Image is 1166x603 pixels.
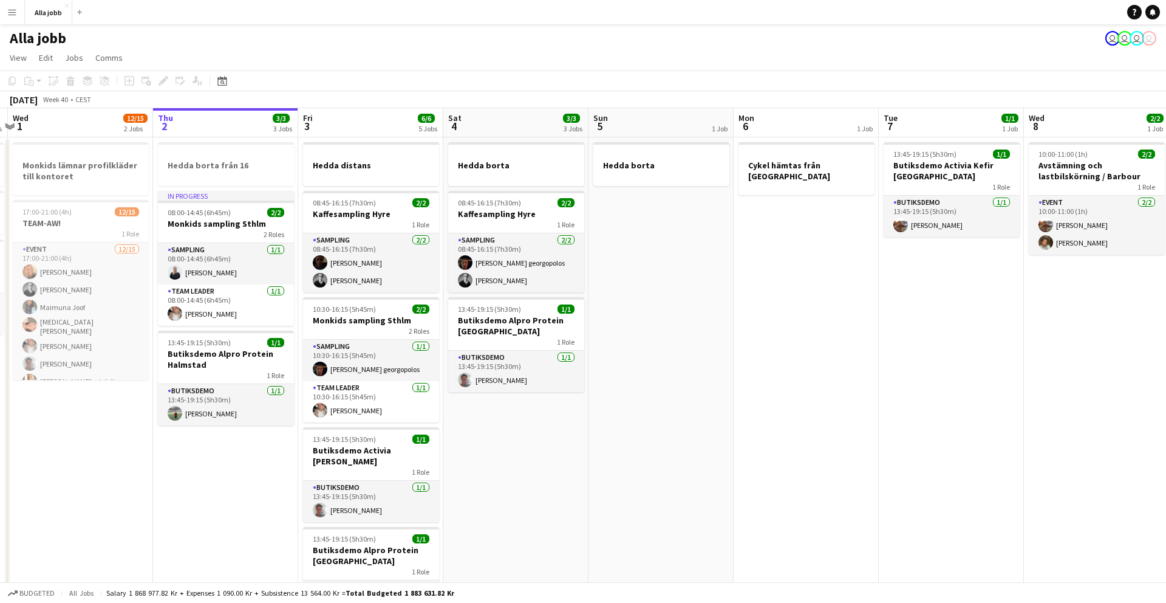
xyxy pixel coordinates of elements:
span: 10:00-11:00 (1h) [1038,150,1088,159]
span: Jobs [65,52,83,63]
span: 10:30-16:15 (5h45m) [313,305,376,314]
app-job-card: 10:30-16:15 (5h45m)2/2Monkids sampling Sthlm2 RolesSampling1/110:30-16:15 (5h45m)[PERSON_NAME] ge... [303,297,439,422]
span: 1 [11,119,29,133]
span: 2/2 [1138,150,1155,159]
div: 1 Job [1147,124,1163,133]
app-job-card: Monkids lämnar profilkläder till kontoret [13,142,149,195]
app-job-card: In progress08:00-14:45 (6h45m)2/2Monkids sampling Sthlm2 RolesSampling1/108:00-14:45 (6h45m)[PERS... [158,191,294,326]
div: CEST [75,95,91,104]
h3: Hedda distans [303,160,439,171]
div: 17:00-21:00 (4h)12/15TEAM-AW!1 RoleEvent12/1517:00-21:00 (4h)[PERSON_NAME][PERSON_NAME]Maimuna Jo... [13,200,149,380]
span: 3/3 [273,114,290,123]
span: 1 Role [557,337,574,346]
app-job-card: 08:45-16:15 (7h30m)2/2Kaffesampling Hyre1 RoleSampling2/208:45-16:15 (7h30m)[PERSON_NAME][PERSON_... [303,191,439,292]
h3: Hedda borta från 16 [158,160,294,171]
span: 6/6 [418,114,435,123]
app-card-role: Butiksdemo1/113:45-19:15 (5h30m)[PERSON_NAME] [158,384,294,426]
span: 12/15 [123,114,148,123]
app-card-role: Sampling1/110:30-16:15 (5h45m)[PERSON_NAME] georgopolos [303,340,439,381]
app-card-role: Butiksdemo1/113:45-19:15 (5h30m)[PERSON_NAME] [884,196,1020,237]
span: 2 Roles [409,326,429,336]
span: 1 Role [267,371,284,380]
span: 2/2 [1147,114,1164,123]
h3: Butiksdemo Alpro Protein Halmstad [158,348,294,370]
span: Budgeted [19,589,55,598]
h3: Butiksdemo Activia Kefir [GEOGRAPHIC_DATA] [884,160,1020,182]
span: 13:45-19:15 (5h30m) [458,305,521,314]
div: 2 Jobs [124,124,147,133]
span: 08:45-16:15 (7h30m) [458,198,521,207]
div: Cykel hämtas från [GEOGRAPHIC_DATA] [738,142,874,195]
span: 5 [592,119,608,133]
span: 1/1 [412,435,429,444]
h3: Kaffesampling Hyre [448,208,584,219]
app-card-role: Sampling2/208:45-16:15 (7h30m)[PERSON_NAME] georgopolos[PERSON_NAME] [448,233,584,292]
span: 7 [882,119,898,133]
div: [DATE] [10,94,38,106]
span: Wed [1029,112,1045,123]
span: 1/1 [557,305,574,314]
h3: Avstämning och lastbilskörning / Barbour [1029,160,1165,182]
span: Total Budgeted 1 883 631.82 kr [346,588,454,598]
span: Edit [39,52,53,63]
span: Sat [448,112,462,123]
app-card-role: Event2/210:00-11:00 (1h)[PERSON_NAME][PERSON_NAME] [1029,196,1165,255]
app-job-card: 13:45-19:15 (5h30m)1/1Butiksdemo Activia Kefir [GEOGRAPHIC_DATA]1 RoleButiksdemo1/113:45-19:15 (5... [884,142,1020,237]
span: 2/2 [412,305,429,314]
span: Wed [13,112,29,123]
span: View [10,52,27,63]
span: 2/2 [557,198,574,207]
span: 1 Role [992,182,1010,191]
span: 1 Role [412,567,429,576]
app-card-role: Team Leader1/110:30-16:15 (5h45m)[PERSON_NAME] [303,381,439,422]
button: Alla jobb [25,1,72,24]
div: 5 Jobs [418,124,437,133]
app-job-card: 13:45-19:15 (5h30m)1/1Butiksdemo Alpro Protein Halmstad1 RoleButiksdemo1/113:45-19:15 (5h30m)[PER... [158,331,294,426]
app-card-role: Butiksdemo1/113:45-19:15 (5h30m)[PERSON_NAME] [303,481,439,522]
h3: Monkids lämnar profilkläder till kontoret [13,160,149,182]
span: 6 [737,119,754,133]
span: 08:00-14:45 (6h45m) [168,208,231,217]
div: Hedda distans [303,142,439,186]
app-user-avatar: Hedda Lagerbielke [1130,31,1144,46]
h3: TEAM-AW! [13,218,149,229]
span: 1 Role [412,467,429,477]
h3: Cykel hämtas från [GEOGRAPHIC_DATA] [738,160,874,182]
span: 2 [156,119,173,133]
h3: Monkids sampling Sthlm [303,315,439,326]
h1: Alla jobb [10,29,66,47]
span: 2/2 [267,208,284,217]
div: 1 Job [857,124,873,133]
span: Mon [738,112,754,123]
app-job-card: Hedda borta från 16 [158,142,294,186]
span: 1/1 [412,534,429,543]
span: 1/1 [1001,114,1018,123]
div: Salary 1 868 977.82 kr + Expenses 1 090.00 kr + Subsistence 13 564.00 kr = [106,588,454,598]
h3: Hedda borta [593,160,729,171]
app-card-role: Butiksdemo1/113:45-19:15 (5h30m)[PERSON_NAME] [448,351,584,392]
span: 1 Role [121,229,139,238]
app-user-avatar: Emil Hasselberg [1117,31,1132,46]
app-job-card: 10:00-11:00 (1h)2/2Avstämning och lastbilskörning / Barbour1 RoleEvent2/210:00-11:00 (1h)[PERSON_... [1029,142,1165,255]
span: 2/2 [412,198,429,207]
span: Thu [158,112,173,123]
h3: Monkids sampling Sthlm [158,218,294,229]
span: Tue [884,112,898,123]
div: 13:45-19:15 (5h30m)1/1Butiksdemo Activia [PERSON_NAME]1 RoleButiksdemo1/113:45-19:15 (5h30m)[PERS... [303,427,439,522]
span: 1/1 [267,338,284,347]
div: 1 Job [1002,124,1018,133]
span: Week 40 [40,95,70,104]
app-job-card: Hedda borta [593,142,729,186]
app-user-avatar: August Löfgren [1142,31,1156,46]
div: 3 Jobs [564,124,582,133]
app-card-role: Sampling2/208:45-16:15 (7h30m)[PERSON_NAME][PERSON_NAME] [303,233,439,292]
span: 12/15 [115,207,139,216]
app-job-card: 13:45-19:15 (5h30m)1/1Butiksdemo Alpro Protein [GEOGRAPHIC_DATA]1 RoleButiksdemo1/113:45-19:15 (5... [448,297,584,392]
h3: Butiksdemo Activia [PERSON_NAME] [303,445,439,467]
